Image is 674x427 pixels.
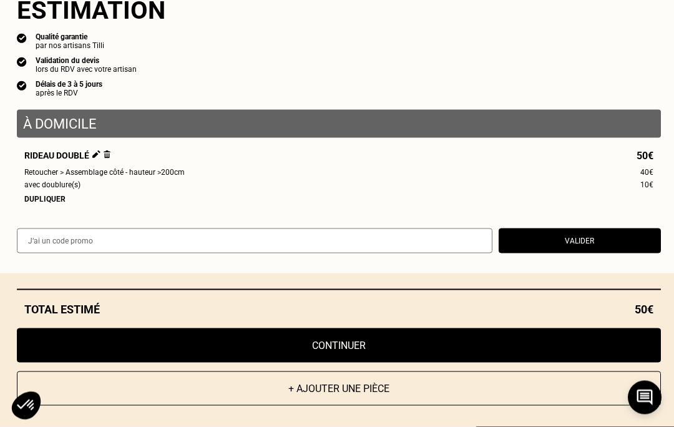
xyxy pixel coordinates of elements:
[637,150,653,161] span: 50€
[92,150,100,159] img: Éditer
[104,150,110,159] img: Supprimer
[640,180,653,190] span: 10€
[36,56,137,65] div: Validation du devis
[36,89,102,97] div: après le RDV
[17,328,661,363] button: Continuer
[36,65,137,74] div: lors du RDV avec votre artisan
[635,303,653,316] span: 50€
[23,116,655,132] p: À domicile
[36,32,104,41] div: Qualité garantie
[36,41,104,50] div: par nos artisans Tilli
[640,167,653,178] span: 40€
[24,150,110,161] span: Rideau doublé
[17,228,492,253] input: J‘ai un code promo
[24,167,185,178] span: Retoucher > Assemblage côté - hauteur >200cm
[17,32,27,44] img: icon list info
[499,228,661,253] button: Valider
[24,195,653,204] div: Dupliquer
[24,180,81,190] span: avec doublure(s)
[17,303,661,316] div: Total estimé
[17,371,661,406] button: + Ajouter une pièce
[36,80,102,89] div: Délais de 3 à 5 jours
[17,56,27,67] img: icon list info
[17,80,27,91] img: icon list info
